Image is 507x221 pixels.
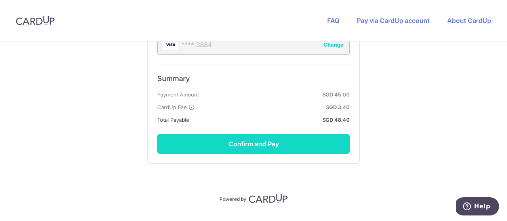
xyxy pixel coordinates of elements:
[198,102,350,112] strong: SGD 3.40
[249,194,288,203] img: CardUp
[219,195,246,202] p: Powered by
[324,41,343,49] button: Change
[327,17,339,25] a: FAQ
[202,90,350,99] strong: SGD 45.00
[447,17,491,25] a: About CardUp
[456,197,499,217] iframe: Opens a widget where you can find more information
[157,134,350,154] button: Confirm and Pay
[157,115,189,125] span: Total Payable
[157,90,199,99] span: Payment Amount
[357,17,430,25] a: Pay via CardUp account
[157,102,187,112] span: CardUp Fee
[16,16,55,25] img: CardUp
[193,115,350,125] strong: SGD 48.40
[157,74,350,83] h6: Summary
